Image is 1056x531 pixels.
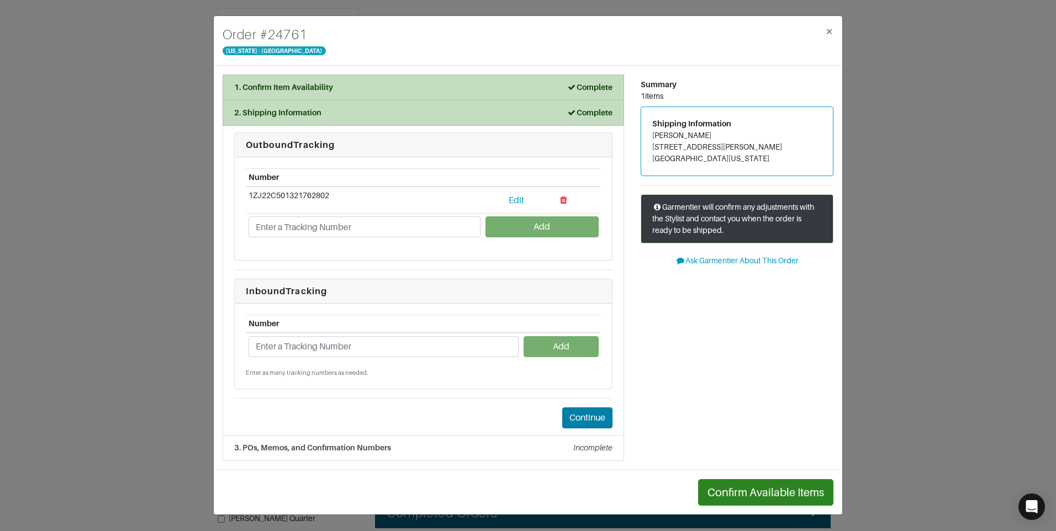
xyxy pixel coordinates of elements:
[524,336,598,357] button: Add
[567,83,613,92] strong: Complete
[485,190,547,211] button: Edit
[641,79,833,91] div: Summary
[223,46,326,55] span: [US_STATE] - [GEOGRAPHIC_DATA]
[223,25,326,45] h4: Order # 24761
[246,169,483,187] th: Number
[234,83,333,92] strong: 1. Confirm Item Availability
[562,407,613,428] button: Continue
[641,194,833,243] div: Garmentier will confirm any adjustments with the Stylist and contact you when the order is ready ...
[246,140,601,150] h6: Outbound Tracking
[246,187,483,214] td: 1ZJ22C501321762802
[652,119,731,128] span: Shipping Information
[816,16,842,47] button: Close
[573,443,613,452] em: Incomplete
[249,336,519,357] input: Enter a Tracking Number
[567,108,613,117] strong: Complete
[641,91,833,102] div: 1 items
[246,315,521,333] th: Number
[698,479,833,506] button: Confirm Available Items
[652,130,822,164] address: [PERSON_NAME] [STREET_ADDRESS][PERSON_NAME] [GEOGRAPHIC_DATA][US_STATE]
[825,24,833,39] span: ×
[249,216,481,237] input: Enter a Tracking Number
[234,443,391,452] strong: 3. POs, Memos, and Confirmation Numbers
[234,108,321,117] strong: 2. Shipping Information
[1018,493,1045,520] div: Open Intercom Messenger
[485,216,598,237] button: Add
[246,286,601,296] h6: Inbound Tracking
[641,252,833,269] button: Ask Garmentier About This Order
[246,368,601,378] small: Enter as many tracking numbers as needed.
